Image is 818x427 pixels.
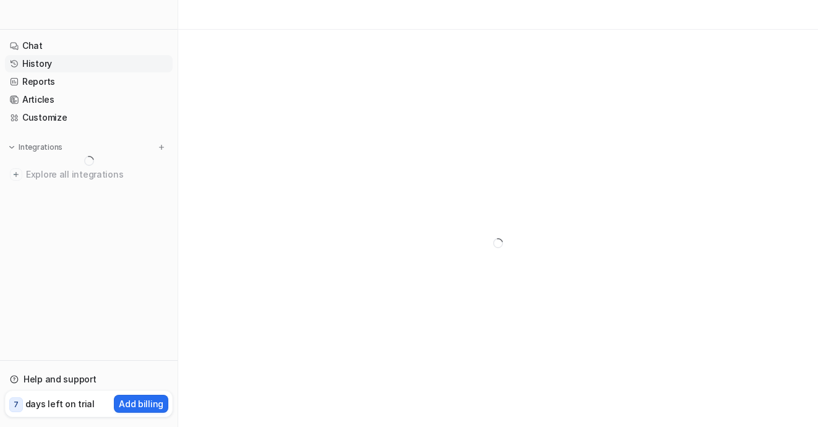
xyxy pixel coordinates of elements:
p: days left on trial [25,397,95,410]
button: Integrations [5,141,66,153]
img: expand menu [7,143,16,152]
p: 7 [14,399,19,410]
p: Integrations [19,142,62,152]
a: History [5,55,173,72]
img: menu_add.svg [157,143,166,152]
a: Explore all integrations [5,166,173,183]
p: Add billing [119,397,163,410]
a: Chat [5,37,173,54]
img: explore all integrations [10,168,22,181]
span: Explore all integrations [26,165,168,184]
a: Customize [5,109,173,126]
a: Articles [5,91,173,108]
a: Reports [5,73,173,90]
a: Help and support [5,371,173,388]
button: Add billing [114,395,168,413]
